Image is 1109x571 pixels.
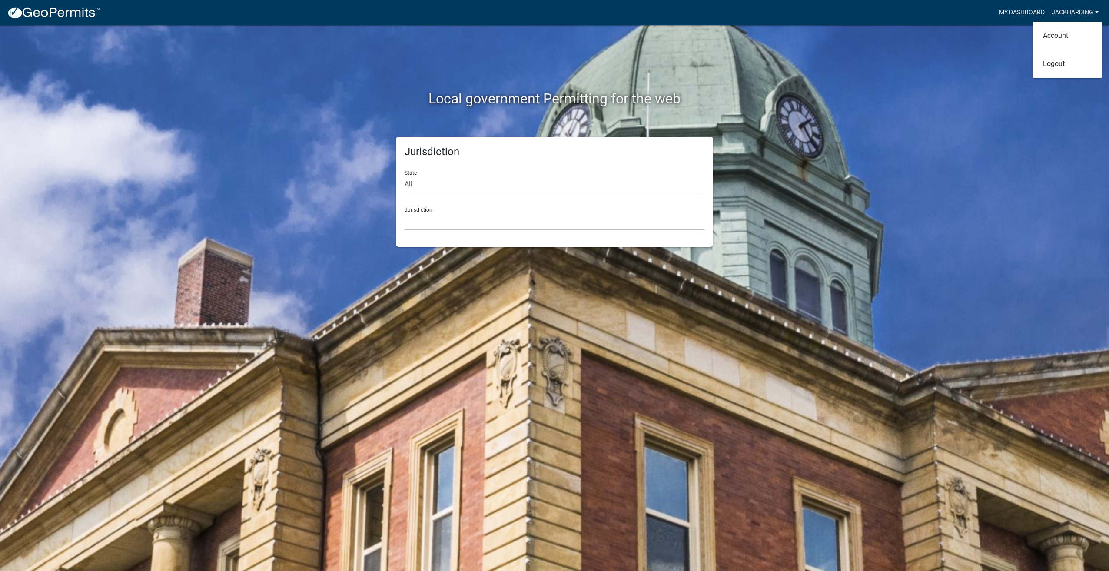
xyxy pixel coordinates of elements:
h5: Jurisdiction [405,146,704,158]
div: JackHarding [1033,22,1102,78]
a: Logout [1033,53,1102,74]
a: Account [1033,25,1102,46]
a: JackHarding [1048,4,1102,21]
h2: Local government Permitting for the web [313,90,796,107]
a: My Dashboard [996,4,1048,21]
